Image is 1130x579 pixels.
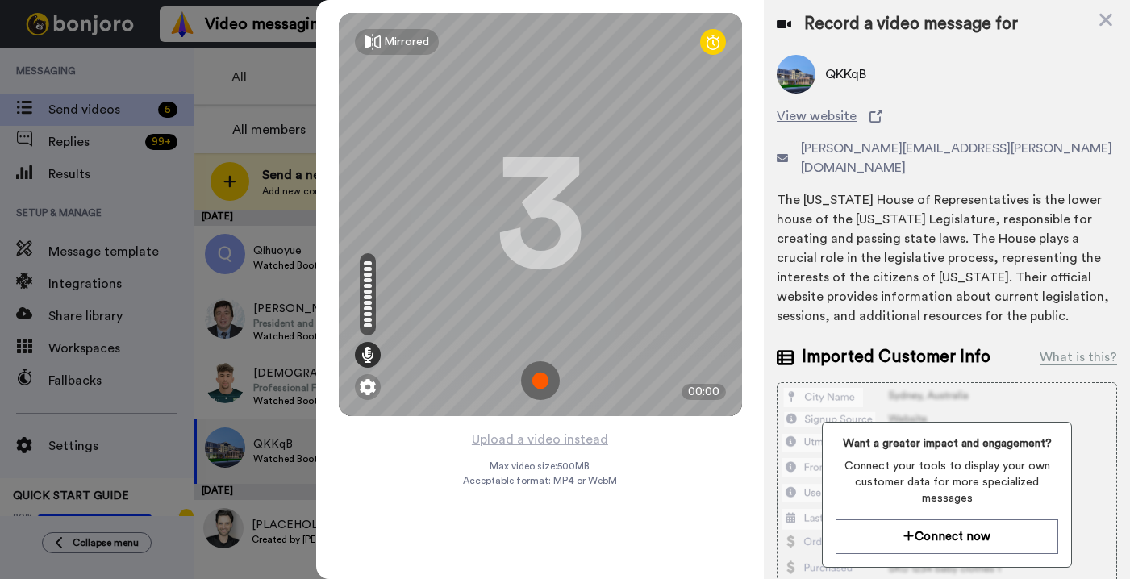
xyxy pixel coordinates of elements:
span: Max video size: 500 MB [490,460,590,473]
div: 3 [496,154,585,275]
img: ic_record_start.svg [521,361,560,400]
span: Connect your tools to display your own customer data for more specialized messages [836,458,1058,506]
span: Want a greater impact and engagement? [836,435,1058,452]
div: The [US_STATE] House of Representatives is the lower house of the [US_STATE] Legislature, respons... [777,190,1117,326]
img: ic_gear.svg [360,379,376,395]
button: Connect now [836,519,1058,554]
a: View website [777,106,1117,126]
div: What is this? [1040,348,1117,367]
span: [PERSON_NAME][EMAIL_ADDRESS][PERSON_NAME][DOMAIN_NAME] [801,139,1117,177]
div: 00:00 [682,384,726,400]
span: View website [777,106,857,126]
button: Upload a video instead [467,429,613,450]
span: Imported Customer Info [802,345,990,369]
span: Acceptable format: MP4 or WebM [463,474,617,487]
